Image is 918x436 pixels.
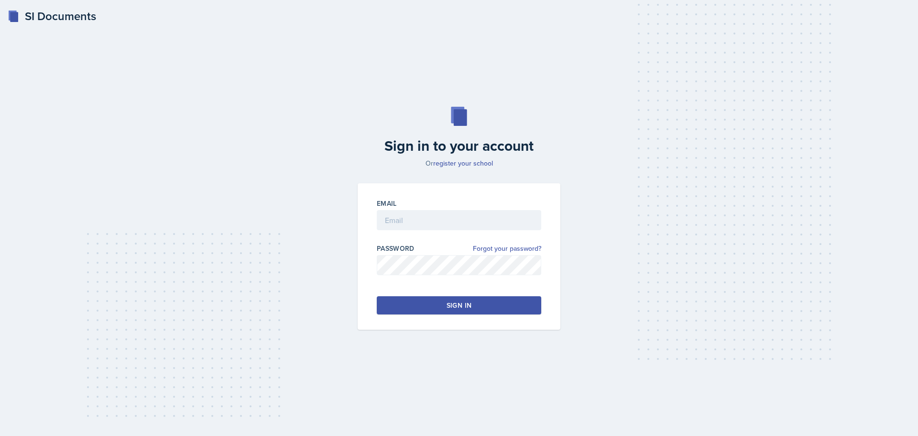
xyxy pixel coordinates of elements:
label: Email [377,199,397,208]
p: Or [352,158,566,168]
input: Email [377,210,541,230]
h2: Sign in to your account [352,137,566,155]
a: SI Documents [8,8,96,25]
label: Password [377,244,415,253]
div: Sign in [447,301,471,310]
a: Forgot your password? [473,244,541,254]
a: register your school [433,158,493,168]
button: Sign in [377,296,541,314]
